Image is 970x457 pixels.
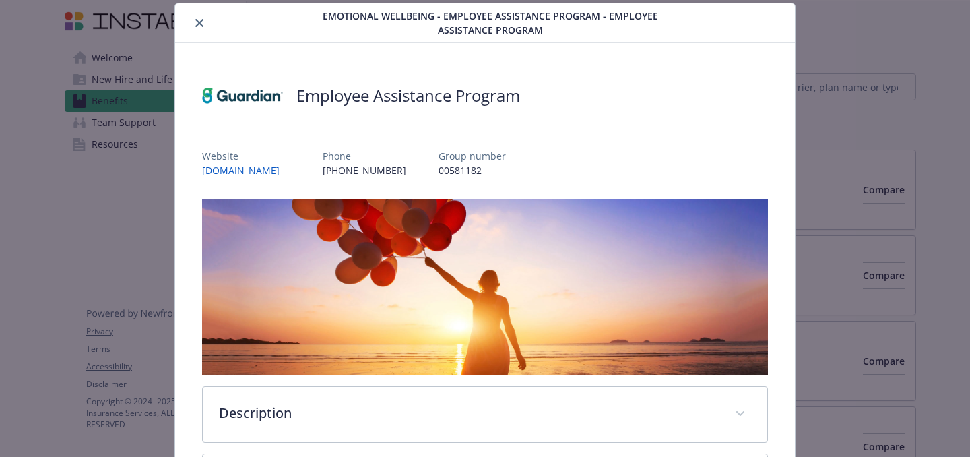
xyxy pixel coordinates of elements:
p: [PHONE_NUMBER] [323,163,406,177]
img: banner [202,199,768,375]
img: Guardian [202,75,283,116]
p: Group number [439,149,506,163]
p: Website [202,149,290,163]
p: 00581182 [439,163,506,177]
button: close [191,15,207,31]
h2: Employee Assistance Program [296,84,520,107]
div: Description [203,387,767,442]
p: Phone [323,149,406,163]
p: Description [219,403,719,423]
span: Emotional Wellbeing - Employee Assistance Program - Employee Assistance Program [308,9,673,37]
a: [DOMAIN_NAME] [202,164,290,177]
